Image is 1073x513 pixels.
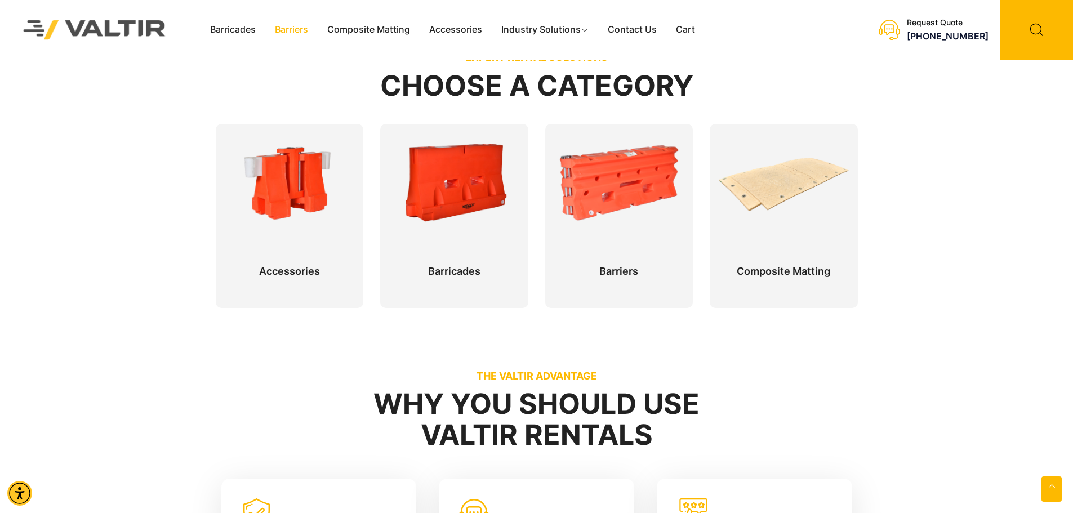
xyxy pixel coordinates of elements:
[8,5,181,54] img: Valtir Rentals
[666,21,705,38] a: Cart
[907,30,989,42] a: call (888) 496-3625
[1041,476,1062,502] a: Open this option
[216,70,858,101] h2: Choose a Category
[318,21,420,38] a: Composite Matting
[216,389,858,450] h2: Why You Should Use Valtir Rentals
[201,21,265,38] a: Barricades
[492,21,598,38] a: Industry Solutions
[7,481,32,506] div: Accessibility Menu
[718,141,849,267] a: Composite Matting Composite Matting
[598,21,666,38] a: Contact Us
[389,141,520,267] a: Barricades Barricades
[216,370,858,382] p: THE VALTIR ADVANTAGE
[907,18,989,28] div: Request Quote
[224,141,355,267] a: Accessories Accessories
[554,141,685,267] a: Barriers Barriers
[420,21,492,38] a: Accessories
[265,21,318,38] a: Barriers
